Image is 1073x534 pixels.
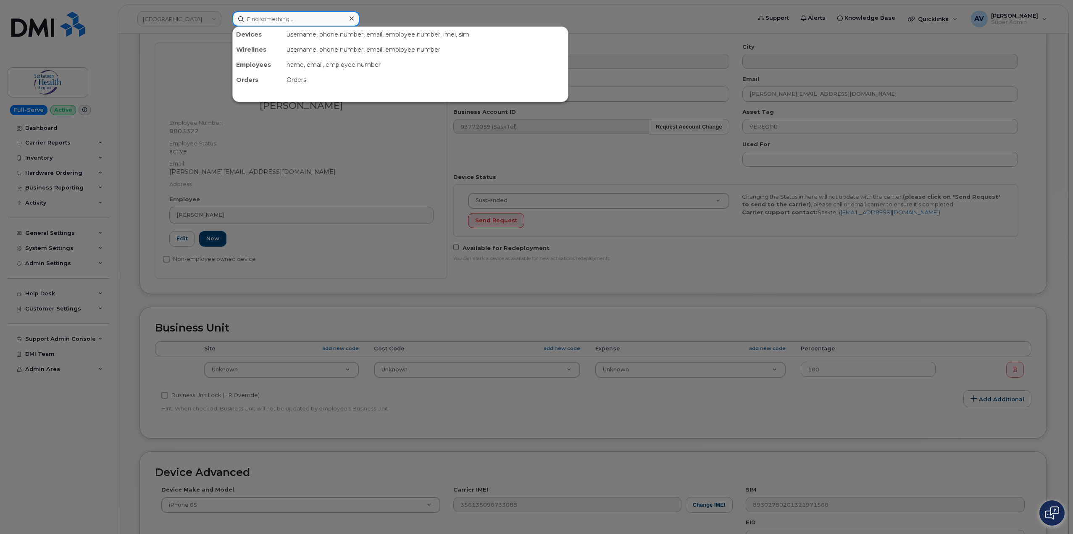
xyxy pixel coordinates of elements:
[233,57,283,72] div: Employees
[283,27,568,42] div: username, phone number, email, employee number, imei, sim
[233,42,283,57] div: Wirelines
[233,27,283,42] div: Devices
[283,57,568,72] div: name, email, employee number
[283,42,568,57] div: username, phone number, email, employee number
[1045,506,1059,520] img: Open chat
[233,72,283,87] div: Orders
[232,11,360,26] input: Find something...
[283,72,568,87] div: Orders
